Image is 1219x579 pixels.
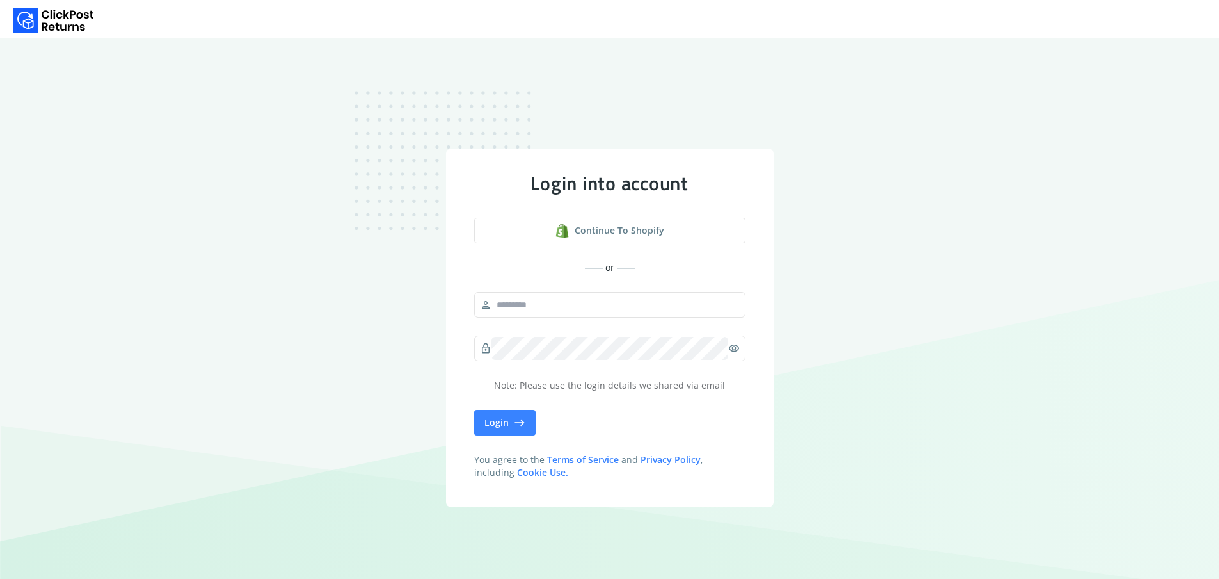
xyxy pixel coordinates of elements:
[474,379,745,392] p: Note: Please use the login details we shared via email
[474,218,745,243] button: Continue to shopify
[728,339,740,357] span: visibility
[514,414,525,432] span: east
[474,410,536,436] button: Login east
[641,453,701,466] a: Privacy Policy
[480,339,491,357] span: lock
[547,453,621,466] a: Terms of Service
[474,218,745,243] a: shopify logoContinue to shopify
[474,172,745,195] div: Login into account
[517,466,568,478] a: Cookie Use.
[13,8,94,33] img: Logo
[474,261,745,274] div: or
[474,453,745,479] span: You agree to the and , including
[575,224,664,237] span: Continue to shopify
[480,296,491,314] span: person
[555,224,570,238] img: shopify logo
